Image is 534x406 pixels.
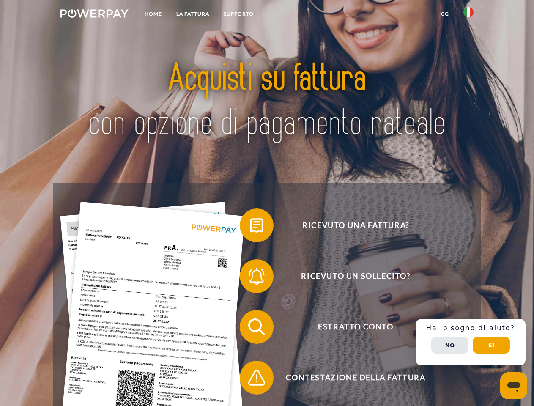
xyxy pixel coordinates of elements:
span: Ricevuto un sollecito? [252,259,459,293]
div: Schnellhilfe [416,319,526,365]
img: qb_search.svg [246,316,267,337]
a: CG [434,6,456,22]
img: qb_warning.svg [246,367,267,388]
button: Ricevuto una fattura? [240,208,460,242]
iframe: Pulsante per aprire la finestra di messaggistica [500,372,527,399]
img: qb_bill.svg [246,215,267,236]
button: Ricevuto un sollecito? [240,259,460,293]
img: title-powerpay_it.svg [81,41,453,162]
span: Contestazione della fattura [252,361,459,395]
a: Supporto [216,6,261,22]
h3: Hai bisogno di aiuto? [421,324,520,332]
button: Sì [473,337,510,354]
img: it [463,7,474,17]
button: Contestazione della fattura [240,361,460,395]
button: No [431,337,468,354]
a: Home [137,6,169,22]
span: Ricevuto una fattura? [252,208,459,242]
img: logo-powerpay-white.svg [60,9,129,18]
span: Estratto conto [252,310,459,344]
button: Estratto conto [240,310,460,344]
img: qb_bell.svg [246,266,267,287]
a: LA FATTURA [169,6,216,22]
